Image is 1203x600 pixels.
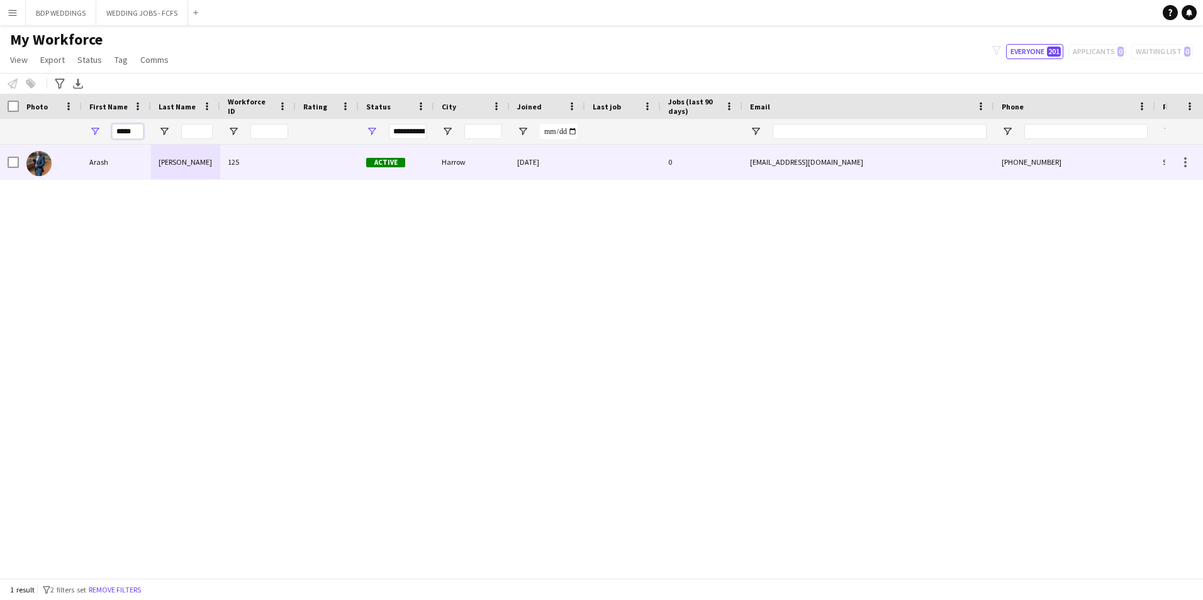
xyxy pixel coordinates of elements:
[1006,44,1063,59] button: Everyone201
[10,30,103,49] span: My Workforce
[26,102,48,111] span: Photo
[70,76,86,91] app-action-btn: Export XLSX
[112,124,143,139] input: First Name Filter Input
[159,102,196,111] span: Last Name
[40,54,65,65] span: Export
[228,126,239,137] button: Open Filter Menu
[151,145,220,179] div: [PERSON_NAME]
[10,54,28,65] span: View
[26,1,96,25] button: BDP WEDDINGS
[86,583,143,597] button: Remove filters
[35,52,70,68] a: Export
[1002,126,1013,137] button: Open Filter Menu
[750,102,770,111] span: Email
[109,52,133,68] a: Tag
[72,52,107,68] a: Status
[77,54,102,65] span: Status
[82,145,151,179] div: Arash
[517,102,542,111] span: Joined
[250,124,288,139] input: Workforce ID Filter Input
[442,126,453,137] button: Open Filter Menu
[742,145,994,179] div: [EMAIL_ADDRESS][DOMAIN_NAME]
[434,145,510,179] div: Harrow
[1002,102,1024,111] span: Phone
[115,54,128,65] span: Tag
[442,102,456,111] span: City
[135,52,174,68] a: Comms
[26,151,52,176] img: Arash Soltani
[366,102,391,111] span: Status
[220,145,296,179] div: 125
[5,52,33,68] a: View
[303,102,327,111] span: Rating
[181,124,213,139] input: Last Name Filter Input
[50,585,86,594] span: 2 filters set
[1163,126,1174,137] button: Open Filter Menu
[773,124,987,139] input: Email Filter Input
[159,126,170,137] button: Open Filter Menu
[510,145,585,179] div: [DATE]
[540,124,578,139] input: Joined Filter Input
[1024,124,1148,139] input: Phone Filter Input
[661,145,742,179] div: 0
[517,126,529,137] button: Open Filter Menu
[89,102,128,111] span: First Name
[1163,102,1188,111] span: Profile
[994,145,1155,179] div: [PHONE_NUMBER]
[750,126,761,137] button: Open Filter Menu
[464,124,502,139] input: City Filter Input
[52,76,67,91] app-action-btn: Advanced filters
[366,158,405,167] span: Active
[366,126,378,137] button: Open Filter Menu
[96,1,188,25] button: WEDDING JOBS - FCFS
[89,126,101,137] button: Open Filter Menu
[668,97,720,116] span: Jobs (last 90 days)
[593,102,621,111] span: Last job
[228,97,273,116] span: Workforce ID
[1047,47,1061,57] span: 201
[140,54,169,65] span: Comms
